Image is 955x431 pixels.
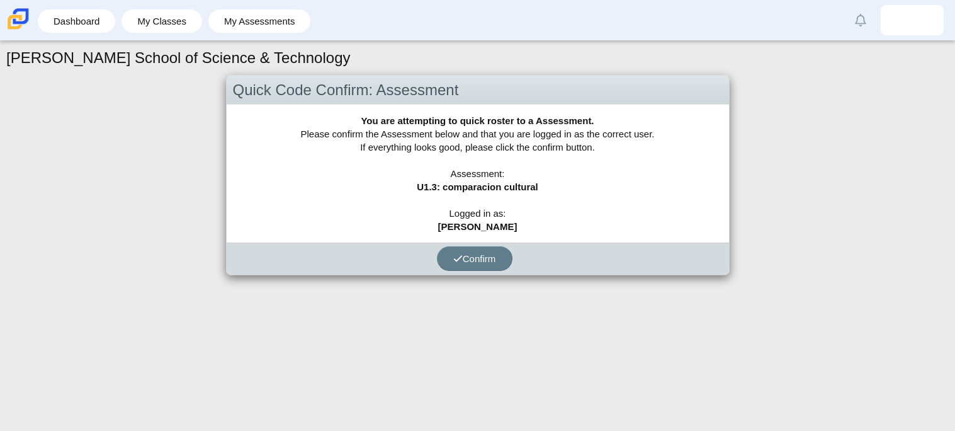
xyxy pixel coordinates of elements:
h1: [PERSON_NAME] School of Science & Technology [6,47,351,69]
a: My Assessments [215,9,305,33]
a: Dashboard [44,9,109,33]
a: victoria.hernandez.s3VsaR [881,5,944,35]
a: Alerts [847,6,874,34]
a: My Classes [128,9,196,33]
b: You are attempting to quick roster to a Assessment. [361,115,594,126]
div: Please confirm the Assessment below and that you are logged in as the correct user. If everything... [227,105,729,243]
a: Carmen School of Science & Technology [5,23,31,34]
b: [PERSON_NAME] [438,221,517,232]
img: victoria.hernandez.s3VsaR [902,10,922,30]
img: Carmen School of Science & Technology [5,6,31,32]
b: U1.3: comparacion cultural [417,181,538,192]
div: Quick Code Confirm: Assessment [227,76,729,105]
span: Confirm [453,253,496,264]
button: Confirm [437,246,512,271]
